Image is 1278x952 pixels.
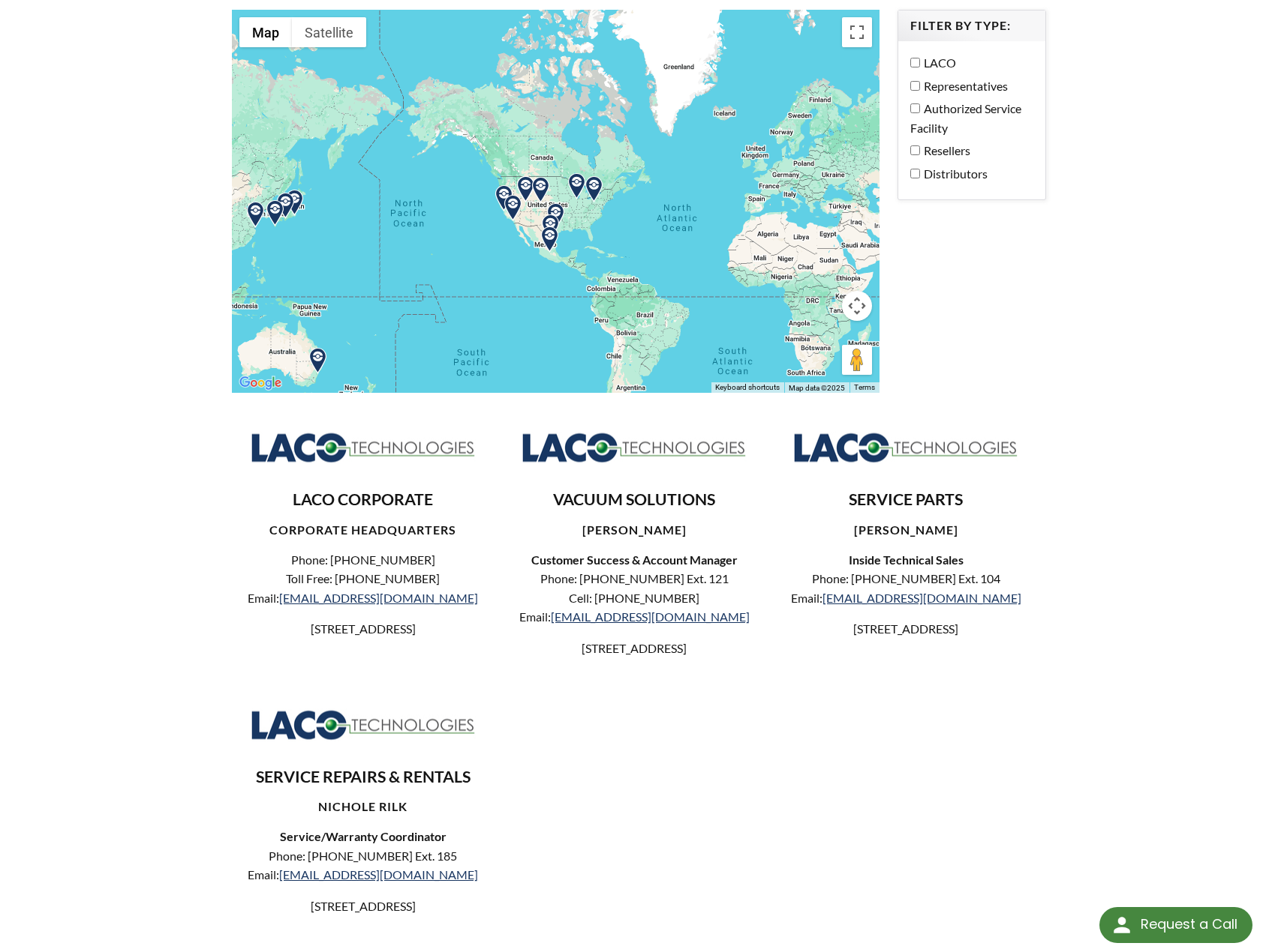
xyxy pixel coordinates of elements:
[849,552,964,567] strong: Inside Technical Sales
[251,708,476,741] img: Logo_LACO-TECH_hi-res.jpg
[793,432,1018,464] img: Logo_LACO-TECH_hi-res.jpg
[244,550,483,608] p: Phone: [PHONE_NUMBER] Toll Free: [PHONE_NUMBER] Email:
[786,569,1025,607] p: Phone: [PHONE_NUMBER] Ext. 104 Email:
[854,383,875,391] a: Terms (opens in new tab)
[516,569,754,627] p: Phone: [PHONE_NUMBER] Ext. 121 Cell: [PHONE_NUMBER] Email:
[516,639,754,658] p: [STREET_ADDRESS]
[531,552,738,567] strong: Customer Success & Account Manager
[244,846,483,885] p: Phone: [PHONE_NUMBER] Ext. 185 Email:
[279,591,478,605] a: [EMAIL_ADDRESS][DOMAIN_NAME]
[786,489,1025,510] h3: SERVICE PARTS
[786,522,1025,538] h4: [PERSON_NAME]
[842,291,872,321] button: Map camera controls
[269,522,456,537] strong: CORPORATE HEADQUARTERS
[910,18,1033,34] h4: Filter by Type:
[244,619,483,639] p: [STREET_ADDRESS]
[522,432,747,464] img: Logo_LACO-TECH_hi-res.jpg
[910,81,920,91] input: Representatives
[318,799,407,813] strong: nICHOLE rILK
[910,76,1026,96] label: Representatives
[236,373,285,393] img: Google
[822,591,1021,605] a: [EMAIL_ADDRESS][DOMAIN_NAME]
[715,382,780,393] button: Keyboard shortcuts
[910,99,1026,137] label: Authorized Service Facility
[910,103,920,113] input: Authorized Service Facility
[842,345,872,375] button: Drag Pegman onto the map to open Street View
[910,169,920,178] input: Distributors
[786,619,1025,639] p: [STREET_ADDRESS]
[244,897,483,916] p: [STREET_ADDRESS]
[280,829,447,843] strong: Service/Warranty Coordinator
[789,384,845,392] span: Map data ©2025
[910,53,1026,73] label: LACO
[236,373,285,393] a: Open this area in Google Maps (opens a new window)
[244,489,483,510] h3: LACO CORPORATE
[842,17,872,47] button: Toggle fullscreen view
[910,145,920,155] input: Resellers
[244,767,483,788] h3: SERVICE REPAIRS & RENTALS
[279,867,478,882] a: [EMAIL_ADDRESS][DOMAIN_NAME]
[1110,913,1134,937] img: round button
[582,522,687,537] strong: [PERSON_NAME]
[292,17,366,47] button: Show satellite imagery
[910,58,920,67] input: LACO
[910,141,1026,160] label: Resellers
[1099,907,1252,943] div: Request a Call
[551,609,750,624] a: [EMAIL_ADDRESS][DOMAIN_NAME]
[516,489,754,510] h3: VACUUM SOLUTIONS
[239,17,292,47] button: Show street map
[1141,907,1237,942] div: Request a Call
[251,432,476,464] img: Logo_LACO-TECH_hi-res.jpg
[910,164,1026,184] label: Distributors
